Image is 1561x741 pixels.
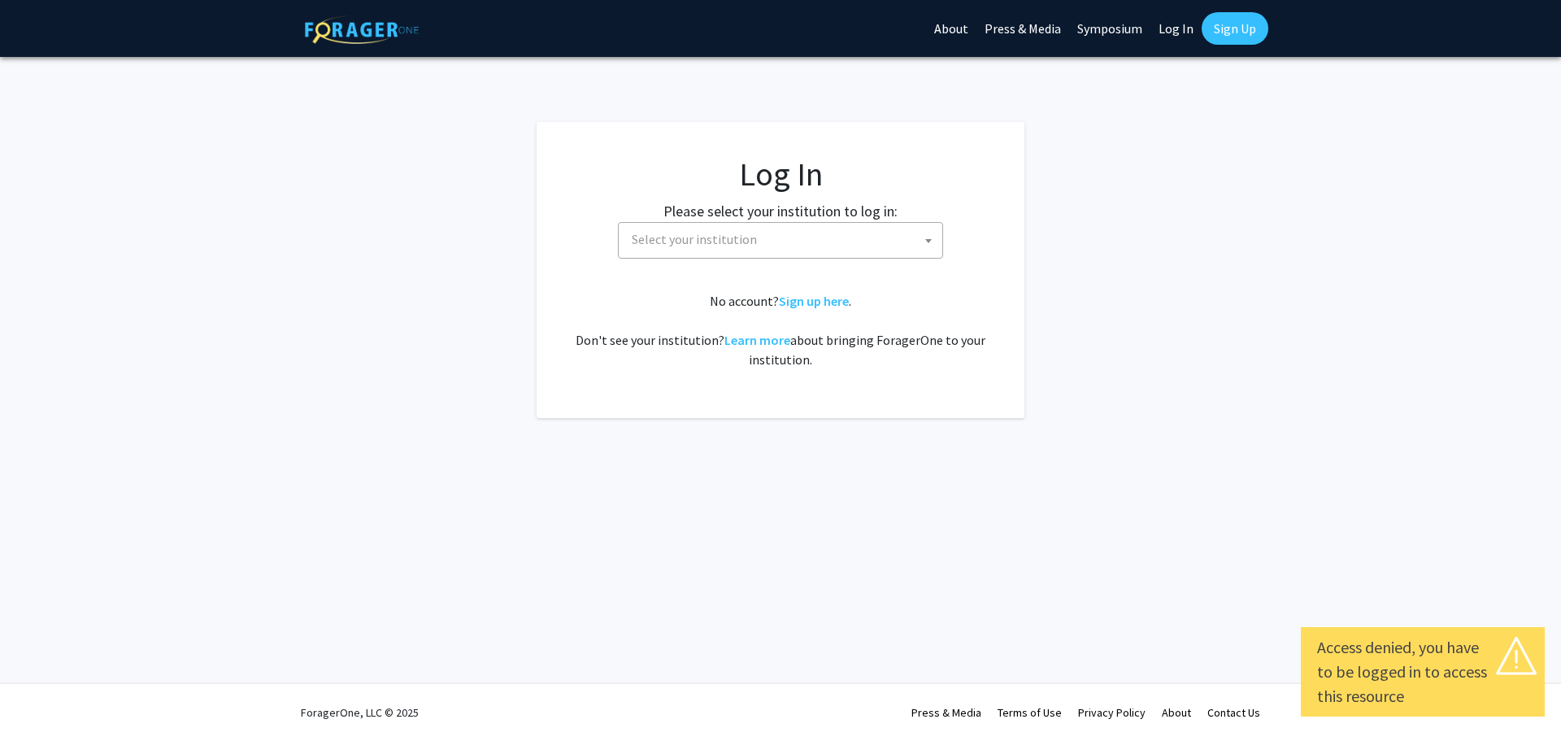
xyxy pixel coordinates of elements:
[1162,705,1191,720] a: About
[998,705,1062,720] a: Terms of Use
[1078,705,1146,720] a: Privacy Policy
[618,222,943,259] span: Select your institution
[305,15,419,44] img: ForagerOne Logo
[301,684,419,741] div: ForagerOne, LLC © 2025
[779,293,849,309] a: Sign up here
[663,200,898,222] label: Please select your institution to log in:
[911,705,981,720] a: Press & Media
[1202,12,1268,45] a: Sign Up
[632,231,757,247] span: Select your institution
[1207,705,1260,720] a: Contact Us
[724,332,790,348] a: Learn more about bringing ForagerOne to your institution
[569,291,992,369] div: No account? . Don't see your institution? about bringing ForagerOne to your institution.
[625,223,942,256] span: Select your institution
[1317,635,1528,708] div: Access denied, you have to be logged in to access this resource
[569,155,992,194] h1: Log In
